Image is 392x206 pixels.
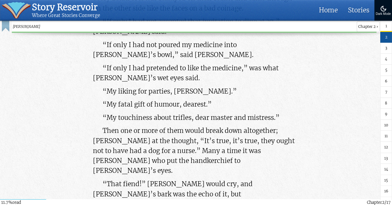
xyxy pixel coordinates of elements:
span: 12 [384,145,388,151]
span: 2 [385,34,387,40]
img: Turn On Dark Mode [380,5,387,12]
span: 4 [385,56,387,62]
a: 12 [380,142,392,153]
a: 1 [380,21,392,32]
a: 14 [380,164,392,175]
span: 9 [385,112,387,117]
span: 13 [384,156,388,161]
a: 10 [380,120,392,131]
span: 16 [384,189,388,195]
a: 4 [380,54,392,65]
img: icon of book with waver spilling out. [2,2,31,19]
span: 5 [385,67,387,73]
a: 5 [380,65,392,76]
div: Where Great Stories Converge [32,13,100,19]
span: Chapter 2 › [357,21,380,32]
p: “My liking for parties, [PERSON_NAME].” [93,86,299,96]
p: “If only I had not poured my medicine into [PERSON_NAME]’s bowl,” said [PERSON_NAME]. [93,40,299,60]
a: 13 [380,153,392,164]
a: 11 [380,131,392,142]
p: “If only I had pretended to like the medicine,” was what [PERSON_NAME]’s wet eyes said. [93,63,299,83]
span: 3 [385,45,387,51]
div: Chapter /17 [367,199,391,206]
span: 11.7% [1,200,12,205]
div: Story Reservoir [32,2,100,13]
span: 8 [385,100,387,106]
span: 1 [385,23,387,29]
p: “My touchiness about trifles, dear master and mistress.” [93,113,299,123]
span: 2 [382,200,385,205]
a: 16 [380,186,392,197]
span: [PERSON_NAME] [12,24,354,30]
a: 7 [380,87,392,98]
a: 15 [380,175,392,186]
span: 7 [385,90,387,95]
p: “My fatal gift of humour, dearest.” [93,99,299,109]
span: 10 [384,122,388,128]
span: 11 [385,134,388,139]
span: 14 [384,167,388,173]
p: Then one or more of them would break down altogether; [PERSON_NAME] at the thought, “It’s true, i... [93,126,299,176]
div: read [1,199,21,206]
span: 6 [385,78,387,84]
a: 6 [380,76,392,87]
div: Dark Mode [376,12,391,16]
a: 9 [380,109,392,120]
a: 3 [380,43,392,54]
a: 8 [380,98,392,109]
a: 2 [380,32,392,43]
span: 15 [384,178,388,183]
